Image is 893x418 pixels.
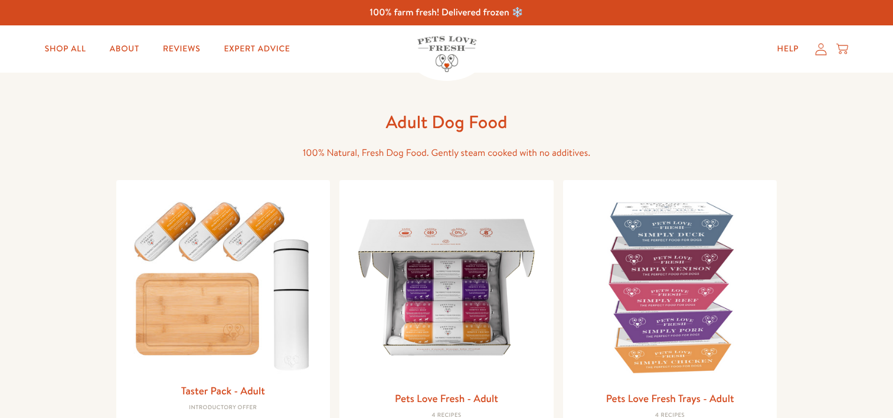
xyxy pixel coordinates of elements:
[768,37,809,61] a: Help
[573,190,768,385] img: Pets Love Fresh Trays - Adult
[214,37,299,61] a: Expert Advice
[153,37,210,61] a: Reviews
[303,146,590,159] span: 100% Natural, Fresh Dog Food. Gently steam cooked with no additives.
[258,110,636,133] h1: Adult Dog Food
[395,391,498,406] a: Pets Love Fresh - Adult
[417,36,476,72] img: Pets Love Fresh
[349,190,544,385] img: Pets Love Fresh - Adult
[126,404,321,412] div: Introductory Offer
[35,37,96,61] a: Shop All
[126,190,321,377] img: Taster Pack - Adult
[606,391,734,406] a: Pets Love Fresh Trays - Adult
[100,37,149,61] a: About
[181,383,265,398] a: Taster Pack - Adult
